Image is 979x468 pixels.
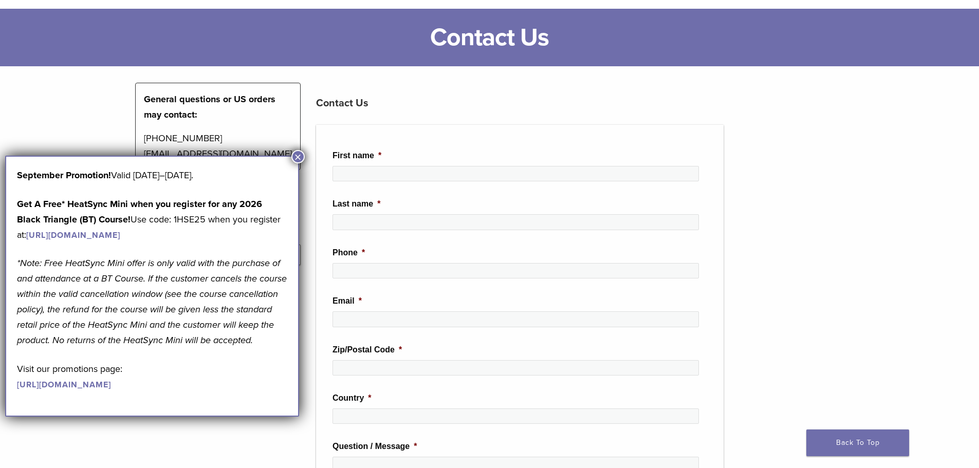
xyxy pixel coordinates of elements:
[333,393,372,404] label: Country
[333,151,381,161] label: First name
[333,441,417,452] label: Question / Message
[26,230,120,240] a: [URL][DOMAIN_NAME]
[316,91,724,116] h3: Contact Us
[17,198,262,225] strong: Get A Free* HeatSync Mini when you register for any 2026 Black Triangle (BT) Course!
[291,150,305,163] button: Close
[144,130,292,161] p: [PHONE_NUMBER] [EMAIL_ADDRESS][DOMAIN_NAME]
[17,196,287,242] p: Use code: 1HSE25 when you register at:
[333,248,365,258] label: Phone
[17,167,287,183] p: Valid [DATE]–[DATE].
[17,361,287,392] p: Visit our promotions page:
[17,257,287,346] em: *Note: Free HeatSync Mini offer is only valid with the purchase of and attendance at a BT Course....
[333,296,362,307] label: Email
[333,345,402,355] label: Zip/Postal Code
[144,93,275,120] strong: General questions or US orders may contact:
[333,199,380,210] label: Last name
[17,380,111,390] a: [URL][DOMAIN_NAME]
[17,170,111,181] b: September Promotion!
[806,429,909,456] a: Back To Top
